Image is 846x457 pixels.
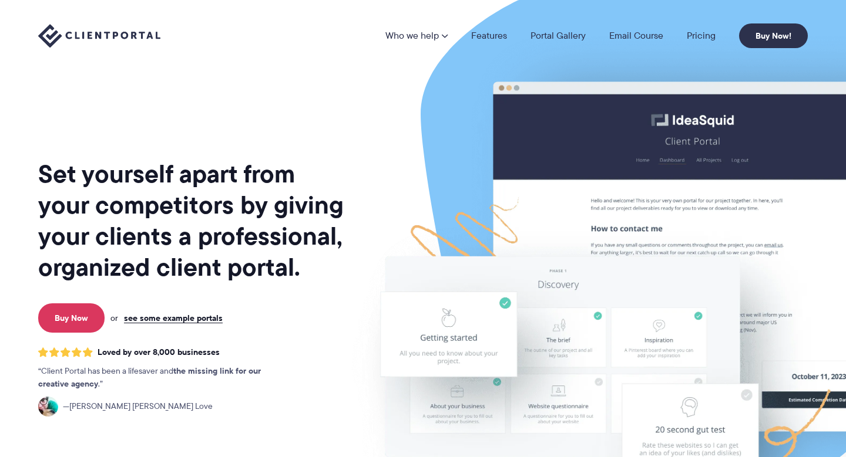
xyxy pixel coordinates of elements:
span: or [110,313,118,323]
h1: Set yourself apart from your competitors by giving your clients a professional, organized client ... [38,158,346,283]
p: Client Portal has been a lifesaver and . [38,365,285,391]
a: Portal Gallery [531,31,586,40]
a: Buy Now [38,303,105,333]
a: Who we help [385,31,448,40]
span: Loved by over 8,000 businesses [98,347,220,357]
a: see some example portals [124,313,223,323]
a: Pricing [687,31,716,40]
span: [PERSON_NAME] [PERSON_NAME] Love [63,400,213,413]
strong: the missing link for our creative agency [38,364,261,390]
a: Buy Now! [739,23,808,48]
a: Email Course [609,31,663,40]
a: Features [471,31,507,40]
